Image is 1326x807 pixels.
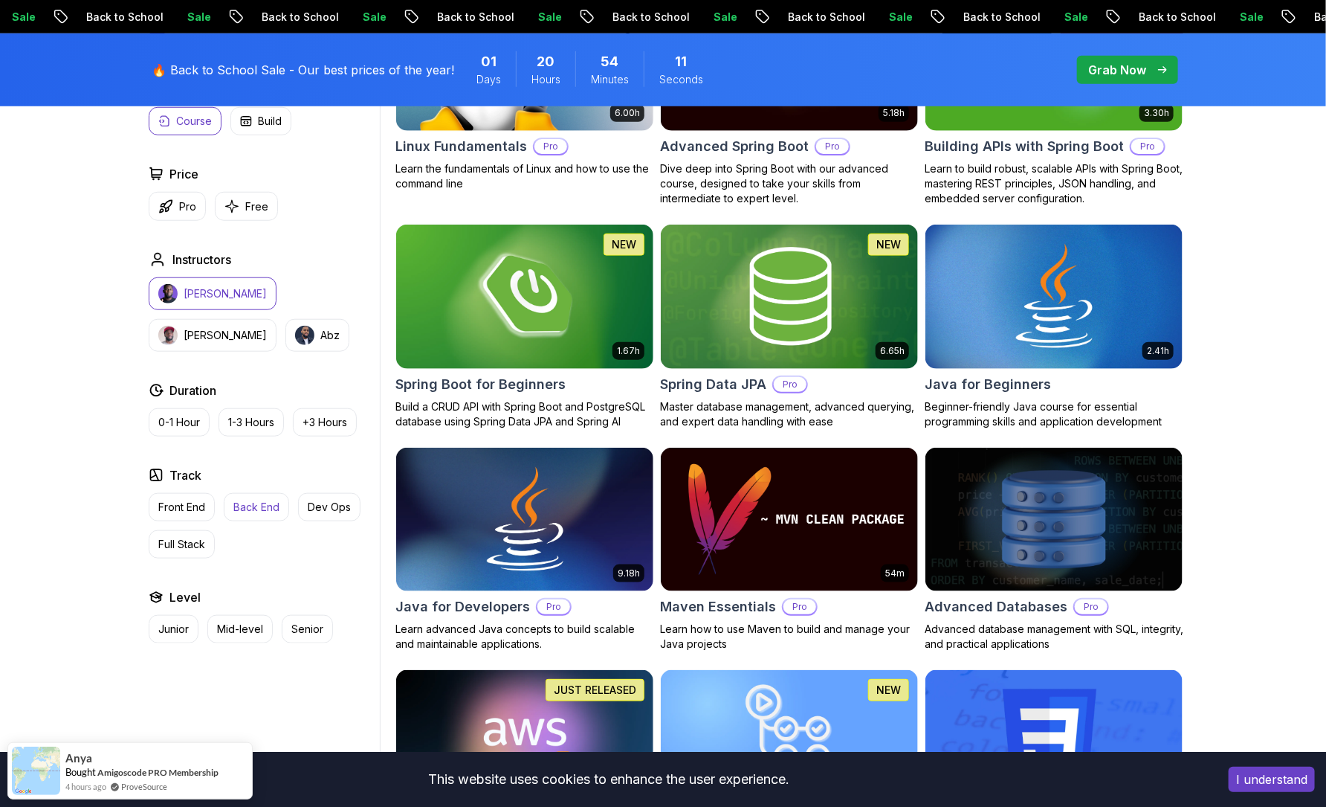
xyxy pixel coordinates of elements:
p: Pro [816,139,849,154]
p: Back End [233,500,279,515]
h2: Duration [169,382,216,399]
h2: Linux Fundamentals [395,136,527,157]
p: Sale [874,10,922,25]
button: Accept cookies [1229,767,1315,792]
span: Days [476,72,501,87]
button: Mid-level [207,615,273,643]
p: Pro [774,377,806,392]
p: 9.18h [618,568,640,579]
span: 1 Days [481,51,497,72]
span: Hours [531,72,560,87]
a: Java for Beginners card2.41hJava for BeginnersBeginner-friendly Java course for essential program... [925,224,1183,429]
img: Spring Data JPA card [661,225,918,369]
button: 0-1 Hour [149,408,210,437]
button: Free [215,192,278,221]
a: Spring Boot for Beginners card1.67hNEWSpring Boot for BeginnersBuild a CRUD API with Spring Boot ... [395,224,654,429]
p: Back to School [948,10,1050,25]
p: Master database management, advanced querying, and expert data handling with ease [660,399,919,429]
h2: Maven Essentials [660,597,776,617]
p: Pro [537,599,570,614]
p: Course [176,114,212,129]
p: Sale [1050,10,1097,25]
p: Back to School [1124,10,1225,25]
p: Back to School [247,10,348,25]
img: Spring Boot for Beginners card [396,225,653,369]
p: Build [258,114,282,129]
button: Senior [282,615,333,643]
span: 11 Seconds [676,51,688,72]
p: Back to School [598,10,699,25]
button: Junior [149,615,198,643]
h2: Advanced Spring Boot [660,136,809,157]
a: Maven Essentials card54mMaven EssentialsProLearn how to use Maven to build and manage your Java p... [660,447,919,652]
p: Learn advanced Java concepts to build scalable and maintainable applications. [395,622,654,652]
p: 0-1 Hour [158,415,200,430]
p: 54m [885,568,905,579]
button: 1-3 Hours [219,408,284,437]
p: NEW [876,683,901,698]
a: ProveSource [121,780,167,793]
span: 20 Hours [537,51,555,72]
h2: Java for Developers [395,597,530,617]
a: Amigoscode PRO Membership [97,767,219,778]
img: instructor img [295,326,314,345]
p: Advanced database management with SQL, integrity, and practical applications [925,622,1183,652]
p: 6.65h [880,345,905,357]
p: Dev Ops [308,500,351,515]
p: Sale [172,10,220,25]
p: Build a CRUD API with Spring Boot and PostgreSQL database using Spring Data JPA and Spring AI [395,399,654,429]
img: provesource social proof notification image [12,747,60,795]
p: Pro [783,599,816,614]
img: Advanced Databases card [925,448,1183,592]
h2: Spring Data JPA [660,374,766,395]
p: [PERSON_NAME] [184,328,267,343]
p: +3 Hours [303,415,347,430]
button: Pro [149,192,206,221]
p: Grab Now [1088,61,1146,79]
h2: Building APIs with Spring Boot [925,136,1124,157]
p: Free [245,199,268,214]
img: Java for Developers card [396,448,653,592]
p: NEW [612,237,636,252]
span: Bought [65,766,96,778]
p: JUST RELEASED [554,683,636,698]
p: Sale [523,10,571,25]
span: Anya [65,752,92,765]
div: This website uses cookies to enhance the user experience. [11,763,1206,796]
h2: Instructors [172,251,231,269]
img: instructor img [158,284,178,303]
p: Back to School [71,10,172,25]
button: Front End [149,493,215,521]
p: 1.67h [617,345,640,357]
img: Maven Essentials card [661,448,918,592]
p: NEW [876,237,901,252]
button: Course [149,107,221,135]
a: Advanced Databases cardAdvanced DatabasesProAdvanced database management with SQL, integrity, and... [925,447,1183,652]
p: Sale [1225,10,1272,25]
p: Learn how to use Maven to build and manage your Java projects [660,622,919,652]
a: Java for Developers card9.18hJava for DevelopersProLearn advanced Java concepts to build scalable... [395,447,654,652]
button: Back End [224,493,289,521]
h2: Advanced Databases [925,597,1067,617]
button: instructor imgAbz [285,319,349,352]
p: Sale [348,10,395,25]
button: +3 Hours [293,408,357,437]
p: 3.30h [1144,107,1169,119]
h2: Spring Boot for Beginners [395,374,566,395]
p: Mid-level [217,622,263,637]
p: Dive deep into Spring Boot with our advanced course, designed to take your skills from intermedia... [660,161,919,206]
button: Build [230,107,291,135]
h2: Price [169,165,198,183]
span: Minutes [591,72,629,87]
p: Beginner-friendly Java course for essential programming skills and application development [925,399,1183,429]
p: 1-3 Hours [228,415,274,430]
p: Pro [534,139,567,154]
button: instructor img[PERSON_NAME] [149,277,276,310]
a: Spring Data JPA card6.65hNEWSpring Data JPAProMaster database management, advanced querying, and ... [660,224,919,429]
p: Full Stack [158,537,205,552]
span: 54 Minutes [601,51,619,72]
p: Abz [320,328,340,343]
p: 🔥 Back to School Sale - Our best prices of the year! [152,61,454,79]
img: instructor img [158,326,178,345]
p: [PERSON_NAME] [184,286,267,301]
